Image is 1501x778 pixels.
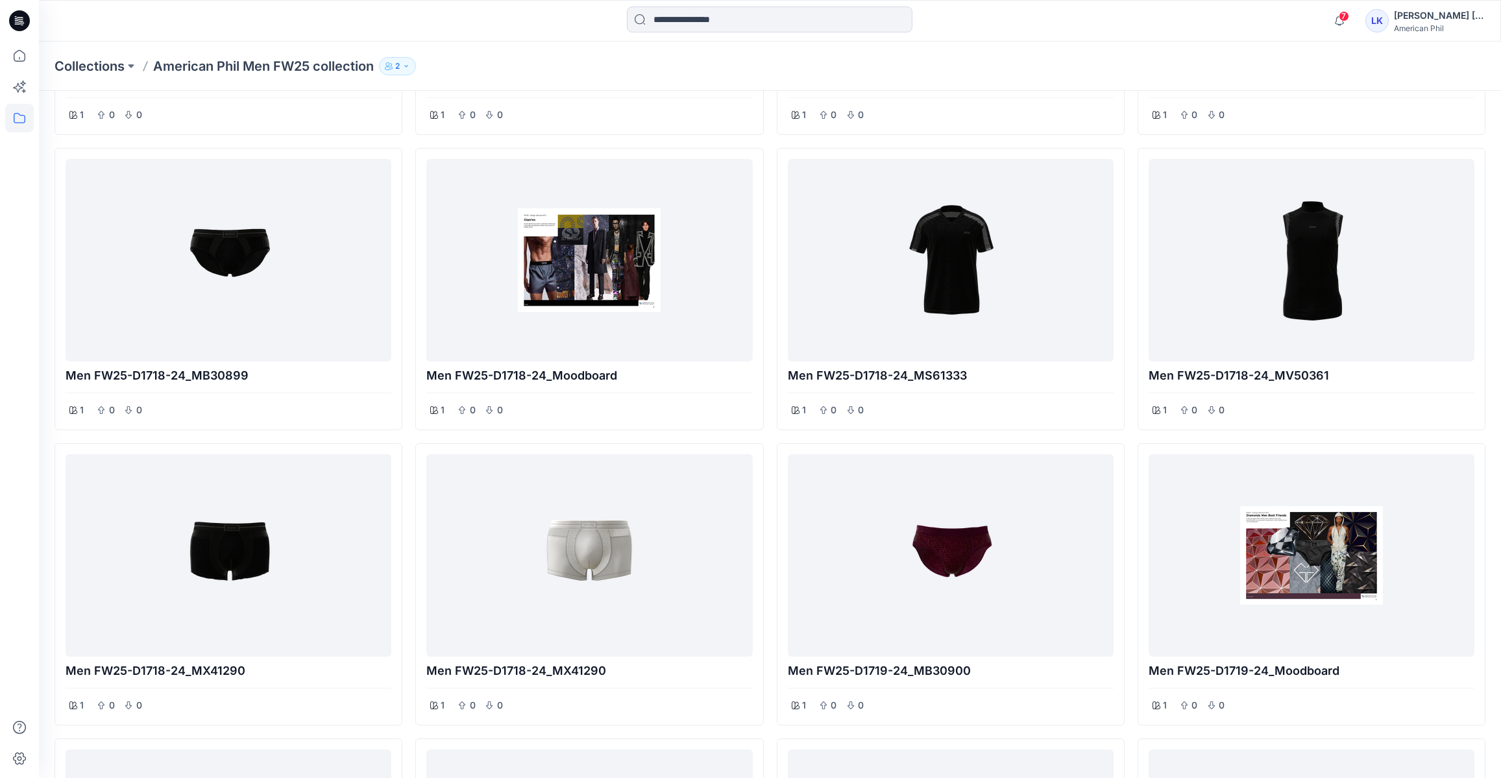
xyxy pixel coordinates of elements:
[1218,107,1226,123] p: 0
[395,59,400,73] p: 2
[426,367,752,385] p: Men FW25-D1718-24_Moodboard
[66,662,391,680] p: Men FW25-D1718-24_MX41290
[1149,662,1474,680] p: Men FW25-D1719-24_Moodboard
[496,107,504,123] p: 0
[426,662,752,680] p: Men FW25-D1718-24_MX41290
[496,402,504,418] p: 0
[379,57,416,75] button: 2
[441,402,445,418] p: 1
[802,107,806,123] p: 1
[830,107,838,123] p: 0
[830,698,838,713] p: 0
[1365,9,1389,32] div: LK
[469,402,476,418] p: 0
[1163,107,1167,123] p: 1
[496,698,504,713] p: 0
[1191,698,1199,713] p: 0
[108,402,116,418] p: 0
[66,367,391,385] p: Men FW25-D1718-24_MB30899
[108,107,116,123] p: 0
[441,107,445,123] p: 1
[135,107,143,123] p: 0
[441,698,445,713] p: 1
[1218,402,1226,418] p: 0
[469,107,476,123] p: 0
[469,698,476,713] p: 0
[802,698,806,713] p: 1
[857,698,865,713] p: 0
[830,402,838,418] p: 0
[788,662,1114,680] p: Men FW25-D1719-24_MB30900
[135,402,143,418] p: 0
[80,402,84,418] p: 1
[153,57,374,75] p: American Phil Men FW25 collection
[1218,698,1226,713] p: 0
[1339,11,1349,21] span: 7
[1394,23,1485,33] div: American Phil
[135,698,143,713] p: 0
[857,107,865,123] p: 0
[802,402,806,418] p: 1
[80,698,84,713] p: 1
[1191,402,1199,418] p: 0
[108,698,116,713] p: 0
[1149,367,1474,385] p: Men FW25-D1718-24_MV50361
[1163,698,1167,713] p: 1
[788,367,1114,385] p: Men FW25-D1718-24_MS61333
[1191,107,1199,123] p: 0
[80,107,84,123] p: 1
[1394,8,1485,23] div: [PERSON_NAME] [PERSON_NAME]
[857,402,865,418] p: 0
[55,57,125,75] a: Collections
[1163,402,1167,418] p: 1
